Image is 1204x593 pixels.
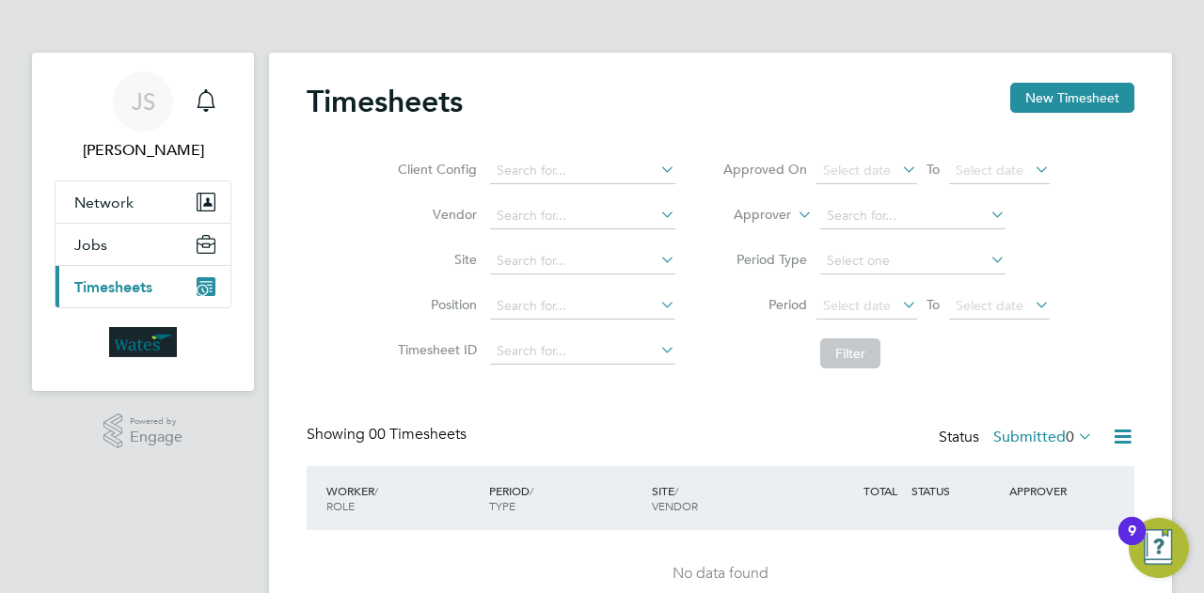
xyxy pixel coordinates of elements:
[652,498,698,513] span: VENDOR
[921,157,945,181] span: To
[1129,518,1189,578] button: Open Resource Center, 9 new notifications
[74,278,152,296] span: Timesheets
[55,224,230,265] button: Jobs
[674,483,678,498] span: /
[392,341,477,358] label: Timesheet ID
[307,83,463,120] h2: Timesheets
[823,162,891,179] span: Select date
[939,425,1097,451] div: Status
[55,71,231,162] a: JS[PERSON_NAME]
[322,474,484,523] div: WORKER
[74,194,134,211] span: Network
[490,158,675,184] input: Search for...
[55,139,231,162] span: Justinas Skliutas
[326,498,355,513] span: ROLE
[722,296,807,313] label: Period
[130,414,182,429] span: Powered by
[55,266,230,307] button: Timesheets
[307,425,470,445] div: Showing
[993,428,1093,446] label: Submitted
[489,498,515,513] span: TYPE
[647,474,810,523] div: SITE
[74,236,107,254] span: Jobs
[484,474,647,523] div: PERIOD
[374,483,378,498] span: /
[907,474,1005,507] div: STATUS
[55,181,230,223] button: Network
[820,338,880,368] button: Filter
[820,248,1006,274] input: Select one
[1010,83,1134,113] button: New Timesheet
[130,429,182,445] span: Engage
[392,161,477,178] label: Client Config
[921,292,945,317] span: To
[530,483,533,498] span: /
[103,414,183,449] a: Powered byEngage
[490,248,675,274] input: Search for...
[823,297,891,314] span: Select date
[32,53,254,391] nav: Main navigation
[1066,428,1074,446] span: 0
[132,89,155,114] span: JS
[392,251,477,268] label: Site
[490,203,675,229] input: Search for...
[1128,531,1136,555] div: 9
[490,293,675,320] input: Search for...
[1005,474,1102,507] div: APPROVER
[55,327,231,357] a: Go to home page
[863,483,897,498] span: TOTAL
[956,297,1023,314] span: Select date
[490,338,675,365] input: Search for...
[325,564,1116,584] div: No data found
[109,327,177,357] img: wates-logo-retina.png
[956,162,1023,179] span: Select date
[392,296,477,313] label: Position
[706,206,791,225] label: Approver
[820,203,1006,229] input: Search for...
[722,161,807,178] label: Approved On
[722,251,807,268] label: Period Type
[369,425,467,444] span: 00 Timesheets
[392,206,477,223] label: Vendor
